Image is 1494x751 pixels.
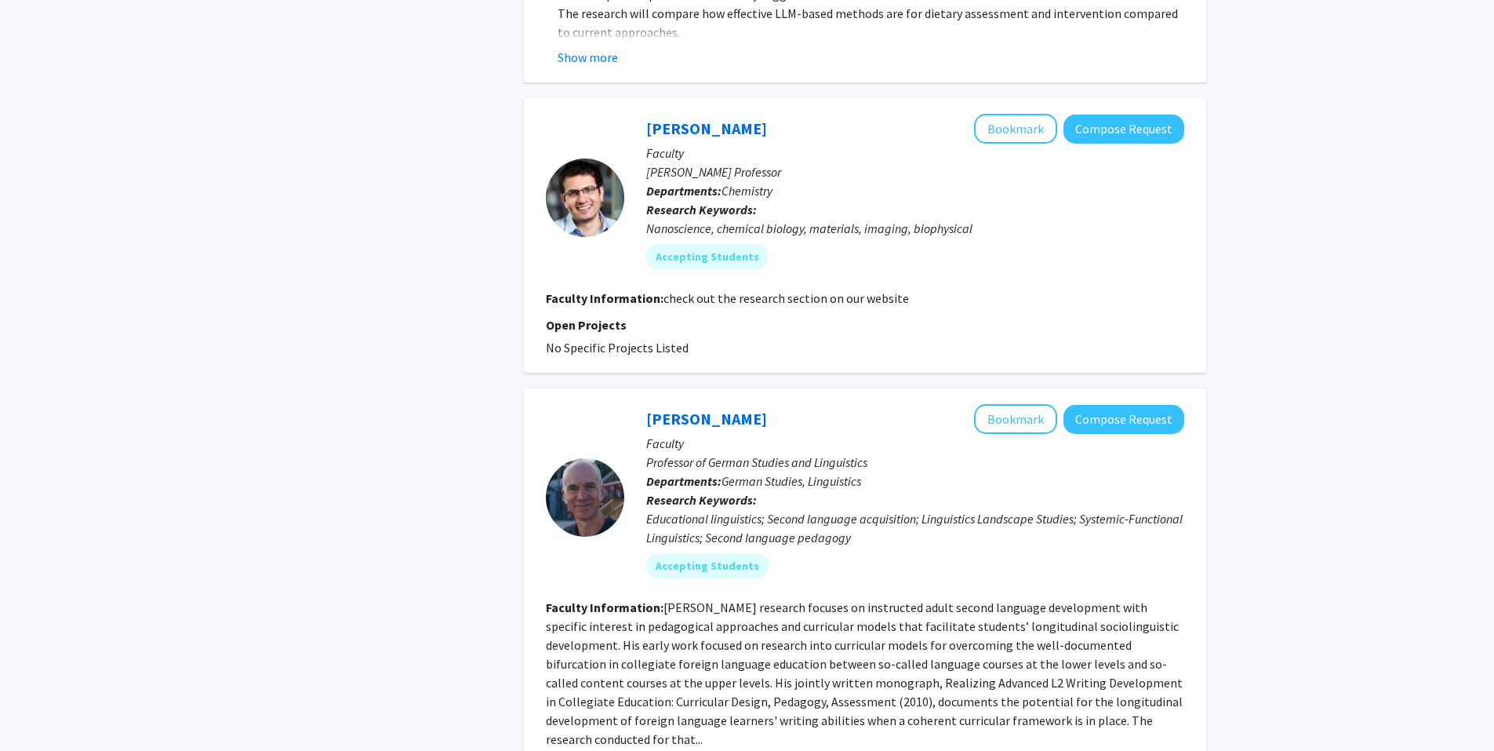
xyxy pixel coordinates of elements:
b: Research Keywords: [646,492,757,508]
b: Faculty Information: [546,600,663,615]
p: Faculty [646,434,1184,453]
b: Research Keywords: [646,202,757,217]
button: Show more [558,48,618,67]
p: The research will compare how effective LLM-based methods are for dietary assessment and interven... [558,4,1184,42]
b: Faculty Information: [546,290,663,306]
button: Add Hiram Maxim to Bookmarks [974,404,1057,434]
a: [PERSON_NAME] [646,409,767,428]
p: [PERSON_NAME] Professor [646,162,1184,181]
button: Add Khalid Salaita to Bookmarks [974,114,1057,144]
div: Nanoscience, chemical biology, materials, imaging, biophysical [646,219,1184,238]
b: Departments: [646,183,722,199]
fg-read-more: [PERSON_NAME] research focuses on instructed adult second language development with specific inte... [546,600,1183,747]
div: Educational linguistics; Second language acquisition; Linguistics Landscape Studies; Systemic-Fun... [646,509,1184,547]
mat-chip: Accepting Students [646,553,769,578]
span: German Studies, Linguistics [722,473,861,489]
b: Departments: [646,473,722,489]
a: [PERSON_NAME] [646,118,767,138]
button: Compose Request to Khalid Salaita [1063,115,1184,144]
span: Chemistry [722,183,772,199]
p: Faculty [646,144,1184,162]
p: Open Projects [546,315,1184,334]
mat-chip: Accepting Students [646,244,769,269]
button: Compose Request to Hiram Maxim [1063,405,1184,434]
span: No Specific Projects Listed [546,340,689,355]
iframe: Chat [12,680,67,739]
p: Professor of German Studies and Linguistics [646,453,1184,472]
fg-read-more: check out the research section on our website [663,290,909,306]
